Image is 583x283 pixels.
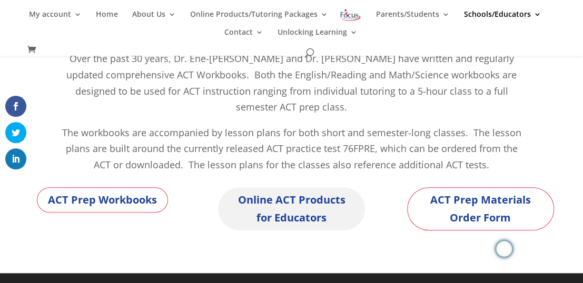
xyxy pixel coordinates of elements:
[132,11,175,28] a: About Us
[37,187,168,213] a: ACT Prep Workbooks
[96,11,117,28] a: Home
[224,28,263,46] a: Contact
[278,28,358,46] a: Unlocking Learning
[190,11,328,28] a: Online Products/Tutoring Packages
[464,11,541,28] a: Schools/Educators
[407,187,554,230] a: ACT Prep Materials Order Form
[58,125,525,173] p: The workbooks are accompanied by lesson plans for both short and semester-long classes. The lesso...
[218,187,365,230] a: Online ACT Products for Educators
[29,11,82,28] a: My account
[339,7,361,23] img: Focus on Learning
[376,11,450,28] a: Parents/Students
[58,50,525,124] p: Over the past 30 years, Dr. Ene-[PERSON_NAME] and Dr. [PERSON_NAME] have written and regularly up...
